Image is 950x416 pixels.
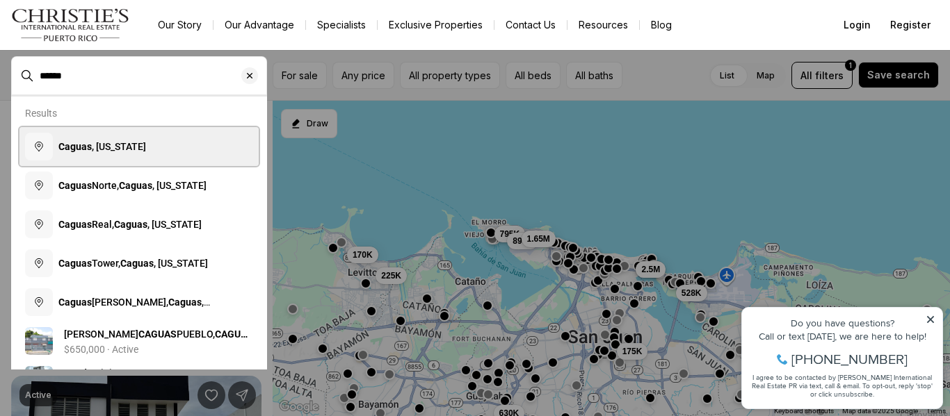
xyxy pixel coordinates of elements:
a: Our Advantage [214,15,305,35]
b: Caguas [58,258,92,269]
span: Tower, , [US_STATE] [58,258,208,269]
button: Caguas, [US_STATE] [19,127,259,166]
b: CAGUAS [215,328,253,340]
p: $650,000 · Active [64,344,138,355]
span: Condominio Tower APT. 1905 #1905, PR, 00725 [64,367,232,392]
b: Caguas [120,258,154,269]
button: Caguas[PERSON_NAME],Caguas, [US_STATE] [19,283,259,322]
span: Register [890,19,931,31]
button: Clear search input [241,57,266,94]
div: Call or text [DATE], we are here to help! [15,44,201,54]
button: CaguasTower,Caguas, [US_STATE] [19,244,259,283]
a: Blog [640,15,683,35]
span: [PERSON_NAME], , [US_STATE] [58,297,210,322]
b: Caguas [58,219,92,230]
b: Caguas [118,367,151,378]
button: CaguasNorte,Caguas, [US_STATE] [19,166,259,205]
a: Resources [567,15,639,35]
button: Login [835,11,879,39]
b: Caguas [58,180,92,191]
a: Our Story [147,15,213,35]
b: Caguas [58,297,92,308]
b: Caguas [119,180,152,191]
button: Contact Us [494,15,567,35]
b: Caguas [168,297,202,308]
span: [PHONE_NUMBER] [57,65,173,79]
span: Norte, , [US_STATE] [58,180,207,191]
b: CAGUAS [138,328,177,340]
span: Real, , [US_STATE] [58,219,202,230]
a: Exclusive Properties [378,15,494,35]
span: Login [844,19,871,31]
a: Specialists [306,15,377,35]
span: , [US_STATE] [58,141,146,152]
span: I agree to be contacted by [PERSON_NAME] International Real Estate PR via text, call & email. To ... [17,85,198,112]
b: Caguas [114,219,147,230]
div: Do you have questions? [15,31,201,41]
span: [PERSON_NAME] PUEBLO, PR, 00725 [64,328,268,353]
button: CaguasReal,Caguas, [US_STATE] [19,205,259,244]
a: View details: Condominio Caguas Tower APT. 1905 #1905 [19,360,259,399]
img: logo [11,8,130,42]
p: Results [25,108,57,119]
a: View details: Cristobal Colon CAGUAS PUEBLO [19,322,259,360]
b: Caguas [58,141,92,152]
button: Register [882,11,939,39]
